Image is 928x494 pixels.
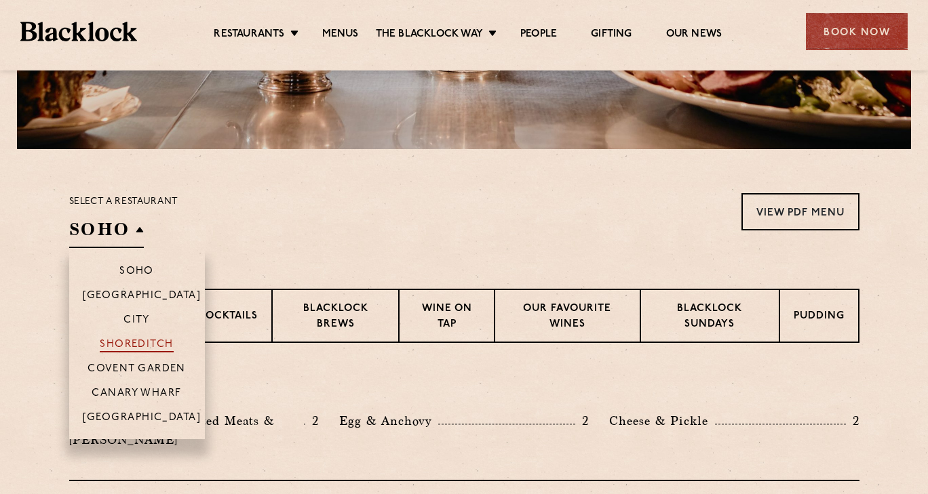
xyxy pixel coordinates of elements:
[92,388,181,401] p: Canary Wharf
[741,193,859,230] a: View PDF Menu
[20,22,137,41] img: BL_Textured_Logo-footer-cropped.svg
[806,13,908,50] div: Book Now
[69,377,859,394] h3: Pre Chop Bites
[591,28,632,43] a: Gifting
[123,314,150,328] p: City
[339,411,438,430] p: Egg & Anchovy
[214,28,284,43] a: Restaurants
[413,302,480,333] p: Wine on Tap
[609,411,715,430] p: Cheese & Pickle
[100,339,174,352] p: Shoreditch
[575,412,589,430] p: 2
[322,28,359,43] a: Menus
[83,290,201,304] p: [GEOGRAPHIC_DATA]
[520,28,557,43] a: People
[88,363,186,377] p: Covent Garden
[509,302,626,333] p: Our favourite wines
[376,28,483,43] a: The Blacklock Way
[655,302,765,333] p: Blacklock Sundays
[69,218,144,248] h2: SOHO
[69,193,178,211] p: Select a restaurant
[119,266,154,279] p: Soho
[197,309,258,326] p: Cocktails
[286,302,385,333] p: Blacklock Brews
[83,412,201,426] p: [GEOGRAPHIC_DATA]
[305,412,319,430] p: 2
[794,309,845,326] p: Pudding
[666,28,722,43] a: Our News
[846,412,859,430] p: 2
